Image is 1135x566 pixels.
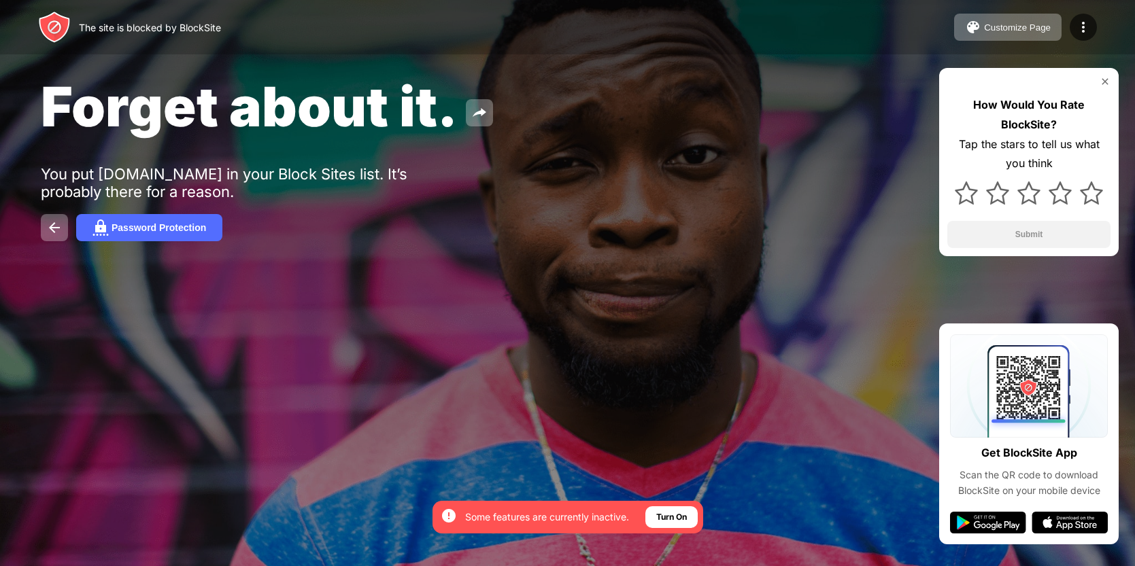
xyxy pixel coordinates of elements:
[41,73,458,139] span: Forget about it.
[981,443,1077,463] div: Get BlockSite App
[986,181,1009,205] img: star.svg
[954,14,1062,41] button: Customize Page
[38,11,71,43] img: header-logo.svg
[112,222,206,233] div: Password Protection
[955,181,978,205] img: star.svg
[465,510,629,524] div: Some features are currently inactive.
[965,19,981,35] img: pallet.svg
[1075,19,1091,35] img: menu-icon.svg
[471,105,488,121] img: share.svg
[1017,181,1040,205] img: star.svg
[79,22,221,33] div: The site is blocked by BlockSite
[947,95,1111,135] div: How Would You Rate BlockSite?
[76,214,222,241] button: Password Protection
[1080,181,1103,205] img: star.svg
[46,219,63,236] img: back.svg
[1032,512,1108,533] img: app-store.svg
[950,334,1108,438] img: qrcode.svg
[1049,181,1072,205] img: star.svg
[41,165,461,200] div: You put [DOMAIN_NAME] in your Block Sites list. It’s probably there for a reason.
[950,512,1026,533] img: google-play.svg
[1100,76,1111,87] img: rate-us-close.svg
[92,219,109,236] img: password.svg
[950,467,1108,498] div: Scan the QR code to download BlockSite on your mobile device
[947,221,1111,248] button: Submit
[441,508,457,524] img: error-circle-white.svg
[656,510,687,524] div: Turn On
[984,22,1051,33] div: Customize Page
[947,135,1111,174] div: Tap the stars to tell us what you think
